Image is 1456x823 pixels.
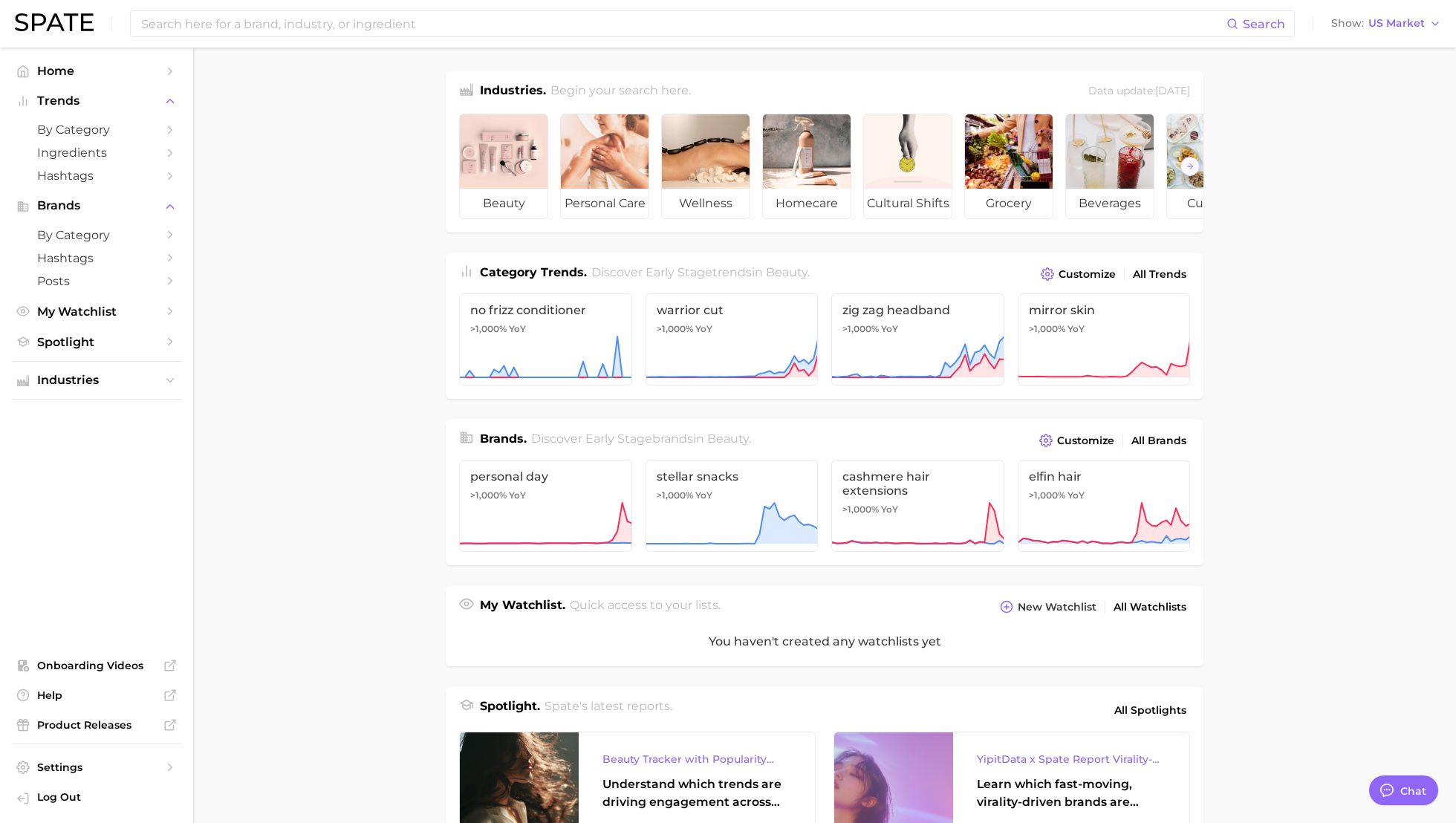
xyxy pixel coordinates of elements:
span: Hashtags [37,169,156,183]
a: cultural shifts [863,114,952,219]
span: All Watchlists [1114,601,1186,614]
div: Learn which fast-moving, virality-driven brands are leading the pack, the risks of viral growth, ... [977,775,1166,811]
div: YipitData x Spate Report Virality-Driven Brands Are Taking a Slice of the Beauty Pie [977,750,1166,768]
button: Trends [12,90,181,112]
span: >1,000% [1029,323,1065,334]
span: New Watchlist [1018,601,1096,614]
a: elfin hair>1,000% YoY [1018,460,1191,552]
span: Spotlight [37,335,156,349]
span: YoY [509,323,526,335]
span: All Spotlights [1114,701,1186,719]
span: YoY [509,489,526,501]
span: wellness [662,189,750,218]
span: All Brands [1131,435,1186,447]
span: Brands [37,199,156,212]
a: by Category [12,224,181,247]
a: wellness [661,114,750,219]
span: by Category [37,228,156,242]
span: by Category [37,123,156,137]
a: Ingredients [12,141,181,164]
span: US Market [1368,19,1425,27]
div: Data update: [DATE] [1088,82,1190,102]
span: Product Releases [37,718,156,732]
a: mirror skin>1,000% YoY [1018,293,1191,386]
span: >1,000% [657,323,693,334]
a: Posts [12,270,181,293]
a: Hashtags [12,247,181,270]
span: grocery [965,189,1053,218]
span: >1,000% [842,323,879,334]
a: grocery [964,114,1053,219]
div: Understand which trends are driving engagement across platforms in the skin, hair, makeup, and fr... [602,775,791,811]
a: personal day>1,000% YoY [459,460,632,552]
span: elfin hair [1029,469,1180,484]
div: Beauty Tracker with Popularity Index [602,750,791,768]
h1: Industries. [480,82,546,102]
span: >1,000% [470,489,507,501]
span: cashmere hair extensions [842,469,993,498]
button: Industries [12,369,181,391]
span: Category Trends . [480,265,587,279]
span: cultural shifts [864,189,952,218]
button: Customize [1036,430,1118,451]
span: culinary [1167,189,1255,218]
button: ShowUS Market [1327,14,1445,33]
h1: Spotlight. [480,697,540,723]
button: New Watchlist [996,596,1100,617]
span: Customize [1059,268,1116,281]
span: Industries [37,374,156,387]
span: Customize [1057,435,1114,447]
span: mirror skin [1029,303,1180,317]
span: YoY [1067,323,1085,335]
a: All Trends [1129,264,1190,284]
h2: Quick access to your lists. [570,596,721,617]
span: >1,000% [1029,489,1065,501]
span: YoY [695,489,712,501]
button: Customize [1037,264,1119,284]
span: beverages [1066,189,1154,218]
span: beauty [766,265,807,279]
div: You haven't created any watchlists yet [446,617,1203,666]
h2: Begin your search here. [550,82,691,102]
span: Log Out [37,790,169,804]
h2: Spate's latest reports. [545,697,672,723]
span: Discover Early Stage trends in . [591,265,810,279]
span: stellar snacks [657,469,807,484]
span: My Watchlist [37,305,156,319]
a: My Watchlist [12,300,181,323]
img: SPATE [15,13,94,31]
span: warrior cut [657,303,807,317]
a: personal care [560,114,649,219]
a: cashmere hair extensions>1,000% YoY [831,460,1004,552]
span: beauty [460,189,547,218]
a: Home [12,59,181,82]
a: All Spotlights [1111,697,1190,723]
a: culinary [1166,114,1255,219]
a: Spotlight [12,331,181,354]
a: by Category [12,118,181,141]
span: Settings [37,761,156,774]
span: Ingredients [37,146,156,160]
span: personal care [561,189,649,218]
a: All Brands [1128,431,1190,451]
span: Posts [37,274,156,288]
span: Trends [37,94,156,108]
span: YoY [1067,489,1085,501]
input: Search here for a brand, industry, or ingredient [140,11,1226,36]
span: YoY [695,323,712,335]
span: Show [1331,19,1364,27]
span: Hashtags [37,251,156,265]
span: Brands . [480,432,527,446]
a: Help [12,684,181,706]
span: personal day [470,469,621,484]
a: zig zag headband>1,000% YoY [831,293,1004,386]
a: All Watchlists [1110,597,1190,617]
a: beverages [1065,114,1154,219]
span: Home [37,64,156,78]
a: Onboarding Videos [12,654,181,677]
span: >1,000% [470,323,507,334]
a: Hashtags [12,164,181,187]
span: Help [37,689,156,702]
a: no frizz conditioner>1,000% YoY [459,293,632,386]
span: YoY [881,504,898,515]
